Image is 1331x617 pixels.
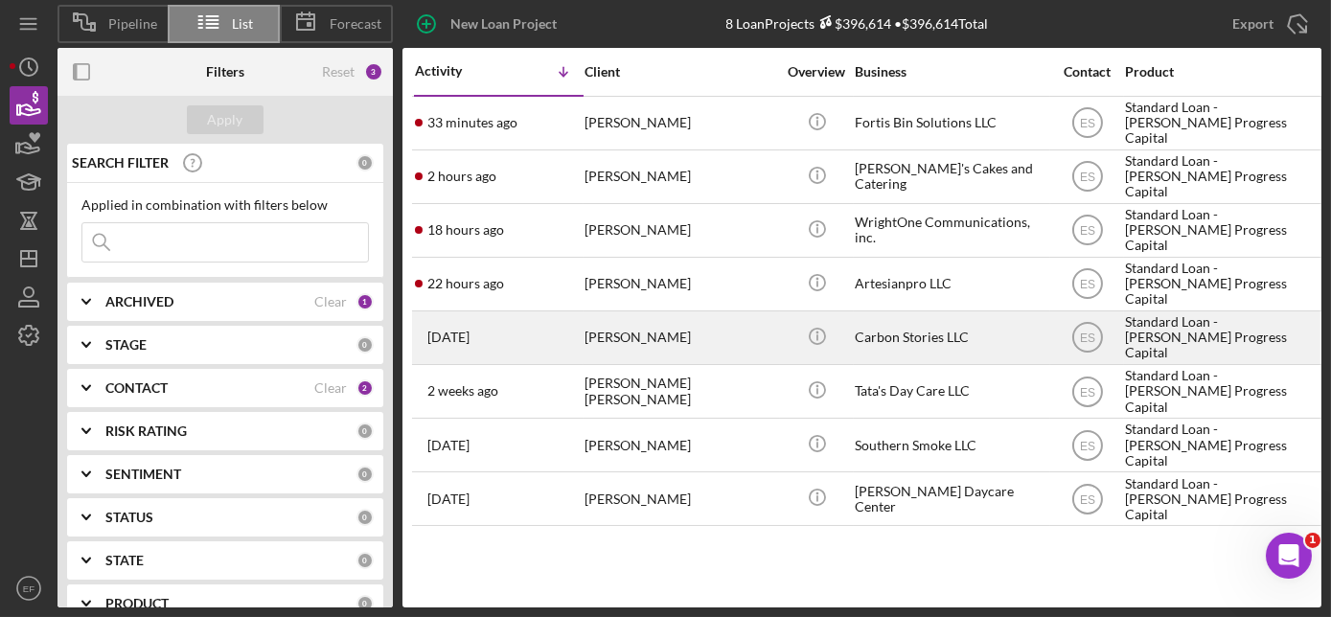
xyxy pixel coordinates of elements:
b: CONTACT [105,380,168,396]
div: [PERSON_NAME] [585,473,776,524]
div: Business [855,64,1046,80]
div: Product [1125,64,1317,80]
div: New Loan Project [450,5,557,43]
div: $396,614 [815,15,892,32]
div: Carbon Stories LLC [855,312,1046,363]
div: Tata's Day Care LLC [855,366,1046,417]
div: [PERSON_NAME] [585,312,776,363]
time: 2025-09-18 12:30 [427,169,496,184]
button: New Loan Project [402,5,576,43]
div: 1 [356,293,374,310]
div: 3 [364,62,383,81]
div: Clear [314,294,347,309]
text: EF [23,583,34,594]
span: Pipeline [108,16,157,32]
div: [PERSON_NAME] [585,420,776,470]
div: [PERSON_NAME] Daycare Center [855,473,1046,524]
span: List [233,16,254,32]
div: Client [585,64,776,80]
div: Standard Loan - [PERSON_NAME] Progress Capital [1125,366,1317,417]
b: PRODUCT [105,596,169,611]
div: Standard Loan - [PERSON_NAME] Progress Capital [1125,473,1317,524]
text: ES [1079,117,1094,130]
div: Southern Smoke LLC [855,420,1046,470]
text: ES [1079,331,1094,345]
div: [PERSON_NAME] [PERSON_NAME] [585,366,776,417]
time: 2025-08-17 00:45 [427,491,470,507]
div: [PERSON_NAME] [585,151,776,202]
div: 0 [356,552,374,569]
div: Standard Loan - [PERSON_NAME] Progress Capital [1125,151,1317,202]
div: 0 [356,595,374,612]
div: Apply [208,105,243,134]
div: 0 [356,466,374,483]
div: Applied in combination with filters below [81,197,369,213]
text: ES [1079,439,1094,452]
div: 8 Loan Projects • $396,614 Total [726,15,989,32]
div: 0 [356,154,374,171]
text: ES [1079,385,1094,399]
button: Export [1213,5,1321,43]
time: 2025-09-17 20:00 [427,222,504,238]
div: Activity [415,63,499,79]
div: Clear [314,380,347,396]
time: 2025-08-20 13:53 [427,438,470,453]
button: Apply [187,105,264,134]
div: 0 [356,509,374,526]
div: 0 [356,336,374,354]
div: Standard Loan - [PERSON_NAME] Progress Capital [1125,259,1317,309]
div: Overview [781,64,853,80]
div: Export [1232,5,1274,43]
b: ARCHIVED [105,294,173,309]
b: STATUS [105,510,153,525]
div: Artesianpro LLC [855,259,1046,309]
b: STATE [105,553,144,568]
time: 2025-09-17 15:37 [427,276,504,291]
time: 2025-09-18 13:31 [427,115,517,130]
b: RISK RATING [105,423,187,439]
text: ES [1079,171,1094,184]
b: SENTIMENT [105,467,181,482]
div: 0 [356,423,374,440]
text: ES [1079,492,1094,506]
time: 2025-09-03 14:44 [427,383,498,399]
div: Standard Loan - [PERSON_NAME] Progress Capital [1125,98,1317,149]
b: Filters [206,64,244,80]
div: Fortis Bin Solutions LLC [855,98,1046,149]
div: Standard Loan - [PERSON_NAME] Progress Capital [1125,205,1317,256]
span: 1 [1305,533,1320,548]
iframe: Intercom live chat [1266,533,1312,579]
time: 2025-09-08 19:16 [427,330,470,345]
b: SEARCH FILTER [72,155,169,171]
div: [PERSON_NAME] [585,98,776,149]
span: Forecast [330,16,381,32]
div: Standard Loan - [PERSON_NAME] Progress Capital [1125,420,1317,470]
div: [PERSON_NAME]'s Cakes and Catering [855,151,1046,202]
div: Reset [322,64,355,80]
text: ES [1079,224,1094,238]
div: Standard Loan - [PERSON_NAME] Progress Capital [1125,312,1317,363]
button: EF [10,569,48,607]
div: [PERSON_NAME] [585,259,776,309]
div: Contact [1051,64,1123,80]
div: WrightOne Communications, inc. [855,205,1046,256]
div: 2 [356,379,374,397]
text: ES [1079,278,1094,291]
b: STAGE [105,337,147,353]
div: [PERSON_NAME] [585,205,776,256]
